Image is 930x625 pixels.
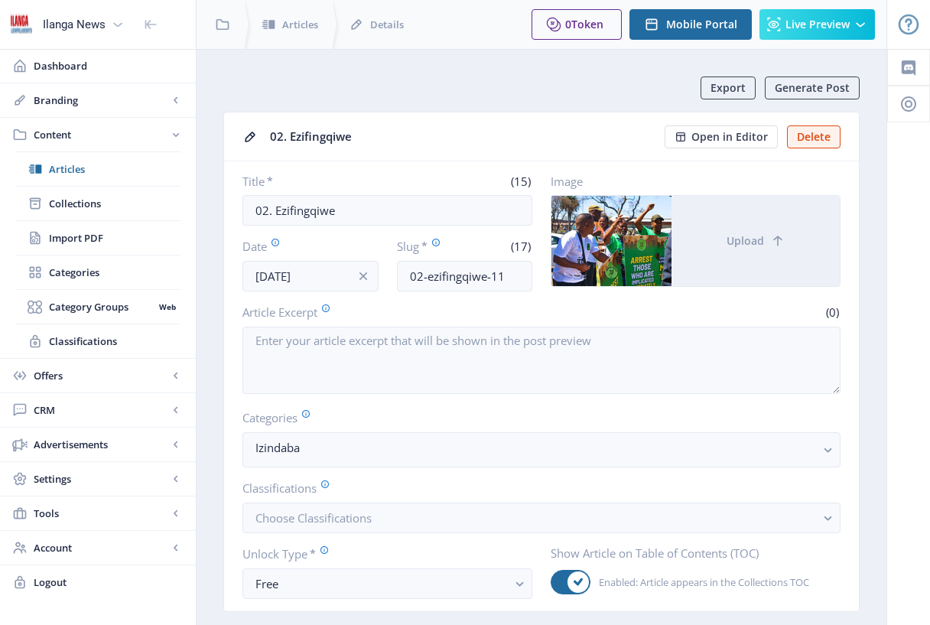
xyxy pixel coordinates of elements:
[34,506,168,521] span: Tools
[49,230,180,246] span: Import PDF
[242,195,532,226] input: Type Article Title ...
[727,235,764,247] span: Upload
[509,239,532,254] span: (17)
[154,299,180,314] nb-badge: Web
[348,261,379,291] button: info
[242,409,828,426] label: Categories
[49,334,180,349] span: Classifications
[282,17,318,32] span: Articles
[15,152,180,186] a: Articles
[242,480,828,496] label: Classifications
[691,131,768,143] span: Open in Editor
[787,125,841,148] button: Delete
[532,9,622,40] button: 0Token
[34,575,184,590] span: Logout
[34,471,168,487] span: Settings
[551,545,828,561] label: Show Article on Table of Contents (TOC)
[15,221,180,255] a: Import PDF
[242,238,366,255] label: Date
[34,437,168,452] span: Advertisements
[49,299,154,314] span: Category Groups
[590,573,809,591] span: Enabled: Article appears in the Collections TOC
[509,174,532,189] span: (15)
[665,125,778,148] button: Open in Editor
[34,58,184,73] span: Dashboard
[242,261,379,291] input: Publishing Date
[49,265,180,280] span: Categories
[711,82,746,94] span: Export
[671,196,840,286] button: Upload
[242,432,841,467] button: Izindaba
[242,174,382,189] label: Title
[242,568,532,599] button: Free
[785,18,850,31] span: Live Preview
[701,76,756,99] button: Export
[629,9,752,40] button: Mobile Portal
[255,438,815,457] nb-select-label: Izindaba
[34,540,168,555] span: Account
[34,368,168,383] span: Offers
[824,304,841,320] span: (0)
[666,18,737,31] span: Mobile Portal
[571,17,603,31] span: Token
[49,196,180,211] span: Collections
[15,187,180,220] a: Collections
[15,256,180,289] a: Categories
[551,174,828,189] label: Image
[9,12,34,37] img: 6e32966d-d278-493e-af78-9af65f0c2223.png
[765,76,860,99] button: Generate Post
[34,127,168,142] span: Content
[775,82,850,94] span: Generate Post
[270,125,655,148] div: 02. Ezifingqiwe
[34,93,168,108] span: Branding
[397,261,533,291] input: this-is-how-a-slug-looks-like
[49,161,180,177] span: Articles
[356,269,371,284] nb-icon: info
[397,238,459,255] label: Slug
[34,402,168,418] span: CRM
[15,290,180,324] a: Category GroupsWeb
[255,575,507,593] div: Free
[43,8,106,41] div: Ilanga News
[242,304,535,321] label: Article Excerpt
[242,545,520,562] label: Unlock Type
[242,503,841,533] button: Choose Classifications
[255,510,372,526] span: Choose Classifications
[370,17,404,32] span: Details
[15,324,180,358] a: Classifications
[759,9,875,40] button: Live Preview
